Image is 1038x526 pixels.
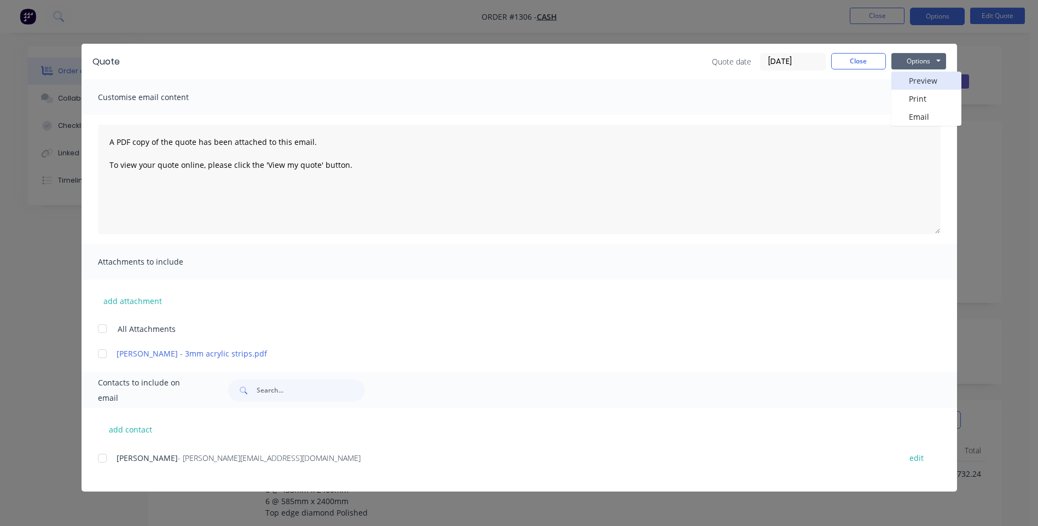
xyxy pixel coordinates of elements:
a: [PERSON_NAME] - 3mm acrylic strips.pdf [117,348,890,359]
button: Print [891,90,961,108]
span: [PERSON_NAME] [117,453,178,463]
button: Preview [891,72,961,90]
span: Attachments to include [98,254,218,270]
span: - [PERSON_NAME][EMAIL_ADDRESS][DOMAIN_NAME] [178,453,361,463]
span: Contacts to include on email [98,375,201,406]
div: Quote [92,55,120,68]
input: Search... [257,379,365,401]
button: Email [891,108,961,126]
button: add contact [98,421,164,437]
button: add attachment [98,293,167,309]
span: Quote date [712,56,751,67]
button: edit [903,451,930,465]
span: All Attachments [118,323,176,335]
span: Customise email content [98,90,218,105]
button: Options [891,53,946,69]
button: Close [831,53,886,69]
textarea: A PDF copy of the quote has been attached to this email. To view your quote online, please click ... [98,125,941,234]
